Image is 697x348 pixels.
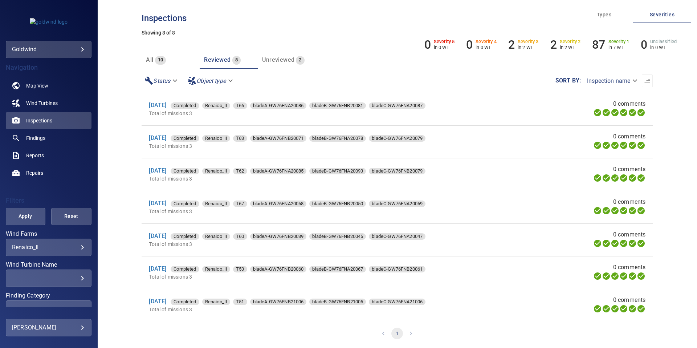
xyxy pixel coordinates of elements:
div: Renaico_II [202,102,231,109]
p: in 2 WT [518,45,539,50]
svg: Classification 100% [637,206,645,215]
span: Renaico_II [202,200,231,207]
span: 0 comments [613,198,646,206]
span: bladeB-GW76FNB20045 [309,233,366,240]
button: page 1 [391,328,403,339]
span: T62 [233,167,247,175]
span: 0 comments [613,165,646,174]
div: Wind Turbine Name [6,270,91,287]
span: 10 [155,56,166,64]
a: [DATE] [149,102,166,109]
div: Finding Category [6,300,91,318]
span: Unreviewed [262,56,294,63]
svg: Uploading 100% [593,174,602,182]
svg: Data Formatted 100% [602,141,611,150]
span: bladeA-GW76FNA20085 [250,167,307,175]
svg: Data Formatted 100% [602,272,611,280]
div: bladeC-GW76FNB20061 [369,266,425,272]
span: bladeC-GW76FNB20061 [369,266,425,273]
div: Completed [171,201,199,207]
div: goldwind [6,41,91,58]
div: Completed [171,266,199,272]
h6: 0 [466,38,473,52]
span: Completed [171,233,199,240]
img: goldwind-logo [30,18,68,25]
span: bladeA-GW76FNB21006 [250,298,307,305]
h4: Filters [6,197,91,204]
h6: 0 [641,38,647,52]
a: inspections active [6,112,91,129]
span: T66 [233,102,247,109]
span: Completed [171,102,199,109]
a: [DATE] [149,134,166,141]
span: bladeB-GW76FNA20067 [309,266,366,273]
svg: Data Formatted 100% [602,304,611,313]
svg: Matching 100% [628,206,637,215]
span: Reviewed [204,56,231,63]
svg: Uploading 100% [593,108,602,117]
a: [DATE] [149,200,166,207]
svg: Classification 100% [637,272,645,280]
svg: Classification 100% [637,141,645,150]
div: Completed [171,168,199,174]
a: [DATE] [149,265,166,272]
span: Renaico_II [202,266,231,273]
span: bladeA-GW76FNB20060 [250,266,307,273]
svg: Selecting 100% [611,239,619,248]
span: bladeA-GW76FNB20071 [250,135,307,142]
span: 0 comments [613,132,646,141]
svg: Uploading 100% [593,304,602,313]
span: Reports [26,152,44,159]
h5: Showing 8 of 8 [142,30,653,36]
p: Total of missions 3 [149,240,510,248]
div: Completed [171,299,199,305]
div: Renaico_II [202,135,231,142]
svg: Uploading 100% [593,206,602,215]
svg: ML Processing 100% [619,108,628,117]
nav: pagination navigation [142,319,653,348]
div: Completed [171,135,199,142]
span: T60 [233,233,247,240]
h3: Inspections [142,13,653,23]
span: bladeC-GW76FNA20047 [369,233,425,240]
span: T51 [233,298,247,305]
svg: Uploading 100% [593,239,602,248]
span: bladeC-GW76FNA21006 [369,298,425,305]
svg: ML Processing 100% [619,239,628,248]
div: bladeA-GW76FNB20060 [250,266,307,272]
p: Total of missions 3 [149,110,510,117]
span: bladeB-GW76FNB20050 [309,200,366,207]
h6: Severity 4 [476,39,497,44]
p: Total of missions 3 [149,175,510,182]
svg: Uploading 100% [593,141,602,150]
span: Apply [14,212,36,221]
h6: 2 [508,38,515,52]
span: bladeC-GW76FNA20059 [369,200,425,207]
svg: Matching 100% [628,239,637,248]
p: Total of missions 3 [149,208,510,215]
span: 8 [232,56,241,64]
span: bladeA-GW76FNA20086 [250,102,307,109]
p: in 0 WT [476,45,497,50]
span: Completed [171,167,199,175]
span: bladeB-GW76FNB20081 [309,102,366,109]
span: T53 [233,266,247,273]
span: Completed [171,266,199,273]
div: T62 [233,168,247,174]
span: Wind Turbines [26,100,58,107]
span: 0 comments [613,230,646,239]
li: Severity Unclassified [641,38,677,52]
span: bladeB-GW76FNA20078 [309,135,366,142]
span: bladeB-GW76FNB21005 [309,298,366,305]
span: bladeC-GW76FNA20079 [369,135,425,142]
h6: Severity 2 [560,39,581,44]
p: in 0 WT [434,45,455,50]
span: Renaico_II [202,233,231,240]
